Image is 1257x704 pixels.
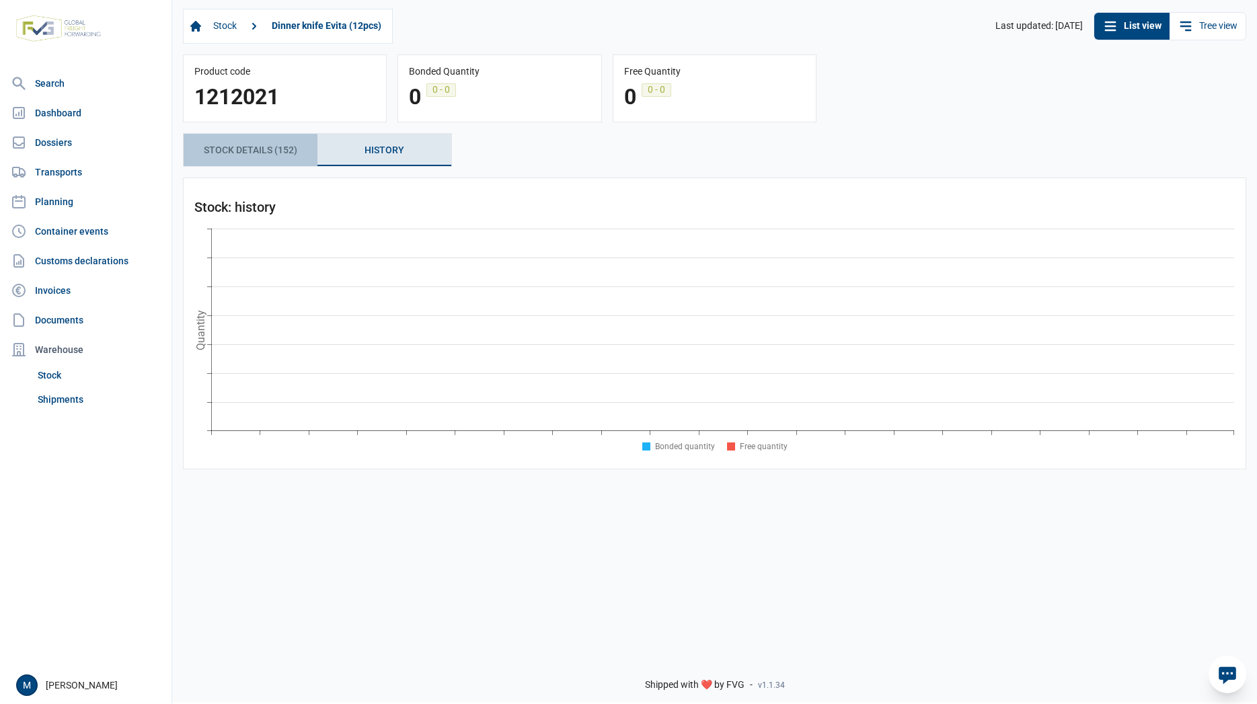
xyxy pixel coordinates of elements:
text: Quantity [194,310,207,350]
div: 0 - 0 [426,83,456,97]
span: stock details (152) [204,142,297,158]
div: 0 - 0 [642,83,671,97]
a: Stock [32,363,166,387]
div: Warehouse [5,336,166,363]
text: Stock: history [194,199,276,215]
a: Customs declarations [5,247,166,274]
div: Product code [194,66,375,78]
button: M [16,674,38,696]
div: Bonded Quantity [409,66,590,78]
a: Stock [208,15,242,38]
a: Container events [5,218,166,245]
a: Dinner knife Evita (12pcs) [266,15,387,38]
a: Shipments [32,387,166,412]
a: Planning [5,188,166,215]
div: 1212021 [194,83,279,111]
span: v1.1.34 [758,680,785,691]
div: 0 [624,83,636,111]
a: Search [5,70,166,97]
span: Shipped with ❤️ by FVG [645,679,745,691]
div: 0 [409,83,421,111]
a: List view [1094,13,1170,40]
img: FVG - Global freight forwarding [11,10,106,47]
span: Last updated: [DATE] [995,20,1083,32]
a: Invoices [5,277,166,304]
text: Free quantity [740,442,788,451]
span: History [365,142,404,158]
text: Bonded quantity [655,442,715,451]
a: Dashboard [5,100,166,126]
span: - [750,679,753,691]
a: Transports [5,159,166,186]
div: [PERSON_NAME] [16,674,163,696]
a: Documents [5,307,166,334]
div: Free Quantity [624,66,805,78]
a: Tree view [1170,13,1246,40]
a: Dossiers [5,129,166,156]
